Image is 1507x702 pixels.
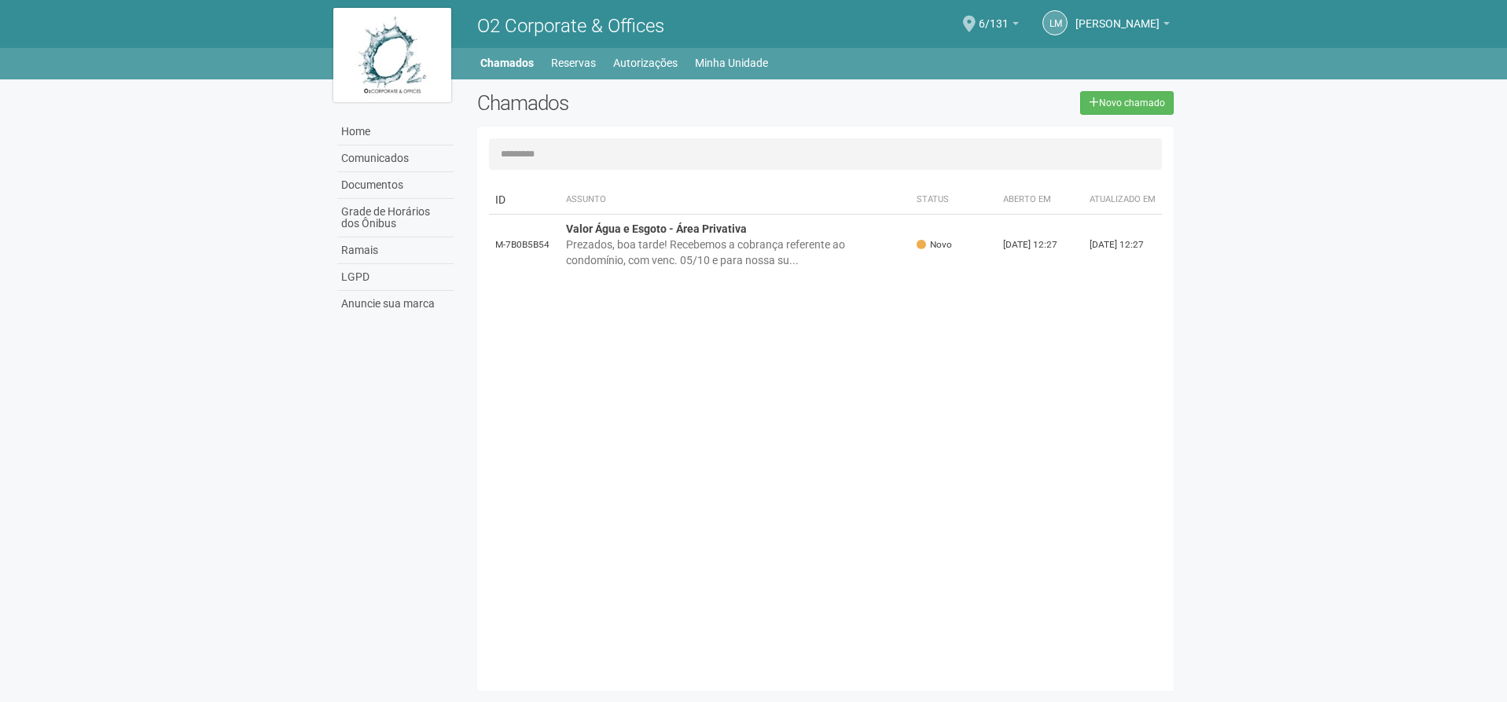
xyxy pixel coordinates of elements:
img: logo.jpg [333,8,451,102]
h2: Chamados [477,91,754,115]
a: Chamados [480,52,534,74]
div: Prezados, boa tarde! Recebemos a cobrança referente ao condomínio, com venc. 05/10 e para nossa s... [566,237,905,268]
span: O2 Corporate & Offices [477,15,664,37]
a: LM [1042,10,1068,35]
th: Atualizado em [1083,186,1162,215]
a: Ramais [337,237,454,264]
a: Home [337,119,454,145]
td: [DATE] 12:27 [997,215,1083,275]
a: 6/131 [979,20,1019,32]
th: Status [910,186,997,215]
td: ID [489,186,560,215]
a: Documentos [337,172,454,199]
span: Novo [917,238,952,252]
a: Autorizações [613,52,678,74]
th: Assunto [560,186,911,215]
span: Lana Martins [1075,2,1160,30]
a: Comunicados [337,145,454,172]
td: [DATE] 12:27 [1083,215,1162,275]
a: Reservas [551,52,596,74]
a: [PERSON_NAME] [1075,20,1170,32]
strong: Valor Água e Esgoto - Área Privativa [566,222,747,235]
th: Aberto em [997,186,1083,215]
span: 6/131 [979,2,1009,30]
a: LGPD [337,264,454,291]
a: Grade de Horários dos Ônibus [337,199,454,237]
a: Novo chamado [1080,91,1174,115]
a: Anuncie sua marca [337,291,454,317]
td: M-7B0B5B54 [489,215,560,275]
a: Minha Unidade [695,52,768,74]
